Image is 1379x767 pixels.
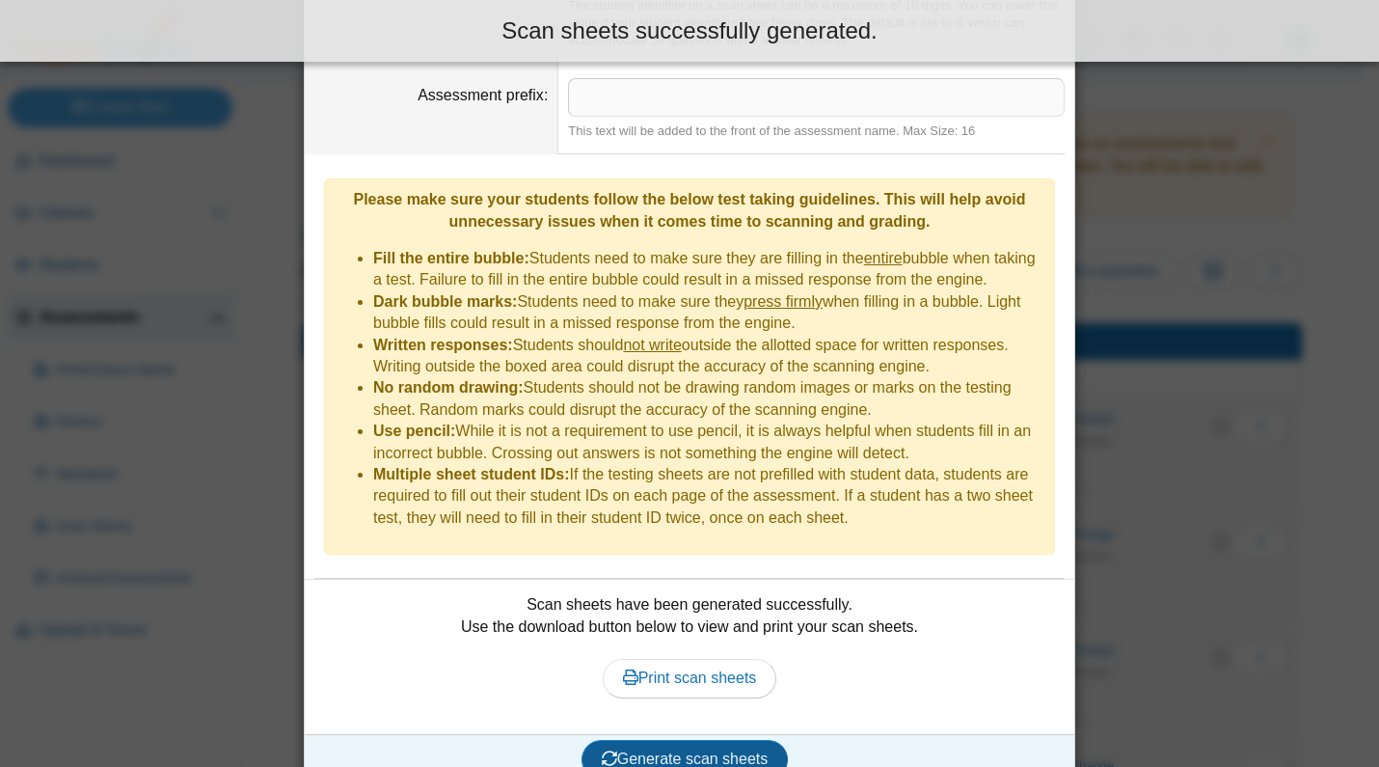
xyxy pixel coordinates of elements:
[373,464,1044,529] li: If the testing sheets are not prefilled with student data, students are required to fill out thei...
[603,659,777,698] a: Print scan sheets
[373,335,1044,378] li: Students should outside the allotted space for written responses. Writing outside the boxed area ...
[373,291,1044,335] li: Students need to make sure they when filling in a bubble. Light bubble fills could result in a mi...
[373,377,1044,421] li: Students should not be drawing random images or marks on the testing sheet. Random marks could di...
[373,423,455,439] b: Use pencil:
[314,594,1065,720] div: Scan sheets have been generated successfully. Use the download button below to view and print you...
[623,670,757,686] span: Print scan sheets
[373,250,529,266] b: Fill the entire bubble:
[744,293,823,310] u: press firmly
[373,421,1044,464] li: While it is not a requirement to use pencil, it is always helpful when students fill in an incorr...
[373,379,524,396] b: No random drawing:
[14,14,1365,47] div: Scan sheets successfully generated.
[864,250,903,266] u: entire
[568,123,1065,140] div: This text will be added to the front of the assessment name. Max Size: 16
[602,751,769,767] span: Generate scan sheets
[373,466,570,482] b: Multiple sheet student IDs:
[353,191,1025,229] b: Please make sure your students follow the below test taking guidelines. This will help avoid unne...
[373,248,1044,291] li: Students need to make sure they are filling in the bubble when taking a test. Failure to fill in ...
[623,337,681,353] u: not write
[373,337,513,353] b: Written responses:
[373,293,517,310] b: Dark bubble marks:
[418,87,548,103] label: Assessment prefix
